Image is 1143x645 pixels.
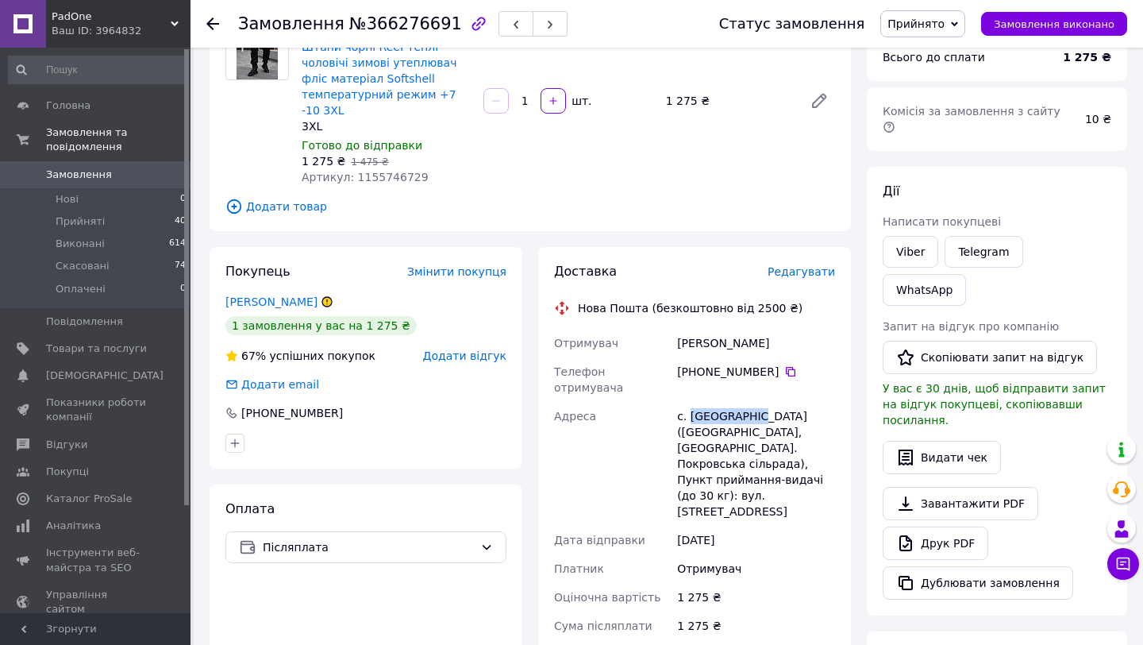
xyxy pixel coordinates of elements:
span: Артикул: 1155746729 [302,171,429,183]
div: 1 275 ₴ [660,90,797,112]
span: Покупець [225,264,291,279]
span: Повідомлення [46,315,123,329]
span: Замовлення [46,168,112,182]
div: Нова Пошта (безкоштовно від 2500 ₴) [574,300,806,316]
div: 1 замовлення у вас на 1 275 ₴ [225,316,417,335]
button: Чат з покупцем [1107,548,1139,580]
span: Замовлення та повідомлення [46,126,190,154]
div: Ваш ID: 3964832 [52,24,190,38]
span: Отримувач [554,337,618,350]
span: 614 [169,237,186,251]
span: Платник [554,562,604,575]
span: Сума післяплати [554,620,652,632]
span: Оціночна вартість [554,591,660,604]
span: Нові [56,192,79,207]
span: Додати відгук [423,350,506,362]
div: шт. [568,93,593,109]
span: Товари та послуги [46,342,147,356]
div: [PHONE_NUMBER] [677,364,835,380]
span: Аналітика [46,519,101,533]
button: Замовлення виконано [981,12,1127,36]
span: Дії [883,183,899,199]
a: Завантажити PDF [883,487,1038,520]
span: Каталог ProSale [46,492,132,506]
span: Післяплата [263,539,474,556]
span: Управління сайтом [46,588,147,616]
a: Редагувати [803,85,835,117]
span: Телефон отримувача [554,365,623,394]
a: WhatsApp [883,274,966,306]
button: Видати чек [883,441,1001,474]
span: 0 [180,282,186,296]
div: Отримувач [674,554,838,583]
button: Дублювати замовлення [883,566,1073,600]
span: Готово до відправки [302,139,422,152]
span: 67% [241,350,266,362]
span: Інструменти веб-майстра та SEO [46,546,147,574]
div: 1 275 ₴ [674,583,838,612]
span: Прийнято [887,17,945,30]
div: 10 ₴ [1076,102,1121,137]
span: Оплачені [56,282,106,296]
span: Прийняті [56,214,105,229]
div: 1 275 ₴ [674,612,838,640]
span: №366276691 [349,14,462,33]
span: Головна [46,98,90,113]
a: [PERSON_NAME] [225,295,317,308]
span: Додати товар [225,198,835,215]
a: Viber [883,236,938,268]
span: Відгуки [46,438,87,452]
div: с. [GEOGRAPHIC_DATA] ([GEOGRAPHIC_DATA], [GEOGRAPHIC_DATA]. Покровська сільрада), Пункт приймання... [674,402,838,526]
div: [DATE] [674,526,838,554]
span: 1 475 ₴ [351,156,388,168]
span: 1 275 ₴ [302,155,345,168]
span: Виконані [56,237,105,251]
img: Штани чорні Reef теплі чоловічі зимові утеплювач фліс матеріал Softshell температурний режим +7 -... [237,17,279,79]
a: Штани чорні Reef теплі чоловічі зимові утеплювач фліс матеріал Softshell температурний режим +7 -... [302,41,456,117]
span: 40 [175,214,186,229]
div: Повернутися назад [206,16,219,32]
span: У вас є 30 днів, щоб відправити запит на відгук покупцеві, скопіювавши посилання. [883,382,1106,427]
b: 1 275 ₴ [1063,51,1111,64]
span: Редагувати [768,265,835,278]
span: Запит на відгук про компанію [883,320,1059,333]
div: Додати email [240,377,321,392]
span: Скасовані [56,259,110,273]
span: Оплата [225,501,275,516]
span: Адреса [554,410,596,423]
div: Статус замовлення [719,16,865,32]
span: Замовлення [238,14,344,33]
div: [PHONE_NUMBER] [240,405,344,421]
span: PаdOne [52,10,171,24]
a: Telegram [945,236,1022,268]
div: Додати email [224,377,321,392]
span: Показники роботи компанії [46,396,147,424]
span: Змінити покупця [407,265,506,278]
div: [PERSON_NAME] [674,329,838,357]
div: успішних покупок [225,348,375,364]
span: Доставка [554,264,617,279]
span: [DEMOGRAPHIC_DATA] [46,369,164,383]
a: Друк PDF [883,527,988,560]
span: Написати покупцеві [883,215,1001,228]
input: Пошук [8,56,187,84]
button: Скопіювати запит на відгук [883,341,1097,374]
span: Замовлення виконано [994,18,1114,30]
div: 3XL [302,118,471,134]
span: Покупці [46,465,89,479]
span: Комісія за замовлення з сайту [883,105,1064,133]
span: Дата відправки [554,534,645,547]
span: 74 [175,259,186,273]
span: 0 [180,192,186,207]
